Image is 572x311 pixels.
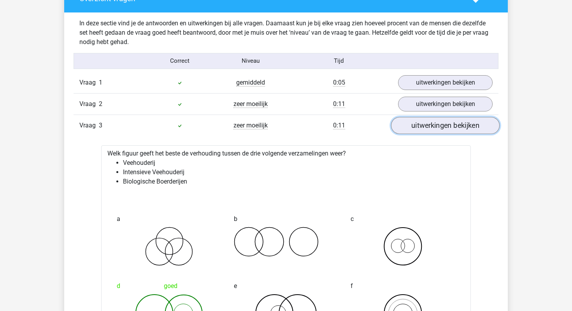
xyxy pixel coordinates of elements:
a: uitwerkingen bekijken [391,117,500,134]
span: e [234,278,237,294]
span: a [117,211,120,227]
div: goed [117,278,221,294]
li: Veehouderij [123,158,465,168]
span: 2 [99,100,102,108]
div: Niveau [215,57,286,65]
div: Correct [145,57,216,65]
span: Vraag [79,99,99,109]
span: d [117,278,120,294]
span: 1 [99,79,102,86]
span: c [351,211,354,227]
span: 0:11 [333,100,345,108]
span: Vraag [79,78,99,87]
span: 3 [99,122,102,129]
span: gemiddeld [236,79,265,87]
li: Biologische Boerderijen [123,177,465,186]
span: zeer moeilijk [233,100,268,108]
div: Tijd [286,57,392,65]
span: f [351,278,353,294]
span: zeer moeilijk [233,122,268,129]
span: b [234,211,237,227]
span: 0:05 [333,79,345,87]
span: Vraag [79,121,99,130]
span: 0:11 [333,122,345,129]
a: uitwerkingen bekijken [398,75,493,90]
div: In deze sectie vind je de antwoorden en uitwerkingen bij alle vragen. Daarnaast kun je bij elke v... [74,19,498,47]
a: uitwerkingen bekijken [398,97,493,111]
li: Intensieve Veehouderij [123,168,465,177]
